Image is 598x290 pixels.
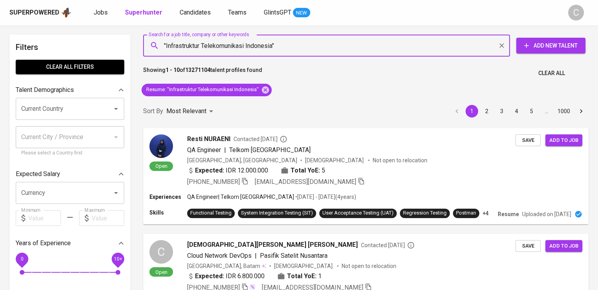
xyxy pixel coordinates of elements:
b: 13271104 [185,67,210,73]
b: 1 - 10 [166,67,180,73]
p: Please select a Country first [21,149,119,157]
button: Add to job [545,240,582,252]
span: 0 [20,256,23,262]
p: • [DATE] - [DATE] ( 4 years ) [294,193,356,201]
div: System Integration Testing (SIT) [241,209,313,217]
span: Teams [228,9,247,16]
button: Add to job [545,134,582,147]
svg: By Batam recruiter [407,241,415,249]
span: Save [519,242,537,251]
span: Resume : "Infrastruktur Telekomunikasi Indonesia" [142,86,263,94]
button: Go to page 1000 [555,105,572,117]
div: Functional Testing [190,209,232,217]
p: Not open to relocation [342,262,396,270]
p: Sort By [143,106,163,116]
div: Most Relevant [166,104,216,119]
p: Years of Experience [16,239,71,248]
button: Save [515,134,541,147]
input: Value [92,210,124,226]
b: Expected: [195,272,224,281]
span: Resti NURAENI [187,134,230,144]
span: Add New Talent [523,41,579,51]
p: +4 [482,209,489,217]
span: Pasifik Satelit Nusantara [260,252,328,259]
svg: By Batam recruiter [280,135,287,143]
span: [DEMOGRAPHIC_DATA] [274,262,334,270]
p: Resume [498,210,519,218]
span: Telkom [GEOGRAPHIC_DATA] [229,146,311,154]
button: Go to next page [575,105,587,117]
p: Showing of talent profiles found [143,66,262,81]
button: Go to page 3 [495,105,508,117]
div: Talent Demographics [16,82,124,98]
div: Postman [456,209,476,217]
b: Total YoE: [287,272,316,281]
span: 5 [322,166,325,175]
a: Teams [228,8,248,18]
div: IDR 12.000.000 [187,166,268,175]
a: Candidates [180,8,212,18]
span: [EMAIL_ADDRESS][DOMAIN_NAME] [255,178,356,185]
span: Open [152,269,171,275]
div: IDR 6.800.000 [187,272,265,281]
span: Clear All [538,68,565,78]
div: Superpowered [9,8,59,17]
span: Cloud Network DevOps [187,252,252,259]
button: Open [110,187,121,198]
span: Contacted [DATE] [361,241,415,249]
div: C [568,5,584,20]
button: Go to page 4 [510,105,523,117]
span: Clear All filters [22,62,118,72]
p: Experiences [149,193,187,201]
span: [DEMOGRAPHIC_DATA][PERSON_NAME] [PERSON_NAME] [187,240,358,250]
span: Jobs [94,9,108,16]
button: Go to page 5 [525,105,538,117]
span: Save [519,136,537,145]
a: GlintsGPT NEW [264,8,310,18]
div: Regression Testing [403,209,447,217]
span: [PHONE_NUMBER] [187,178,240,185]
div: Years of Experience [16,235,124,251]
span: NEW [293,9,310,17]
a: OpenResti NURAENIContacted [DATE]QA Engineer|Telkom [GEOGRAPHIC_DATA][GEOGRAPHIC_DATA], [GEOGRAPH... [143,128,589,224]
span: 1 [318,272,322,281]
b: Total YoE: [291,166,320,175]
a: Superhunter [125,8,164,18]
p: QA Engineer | Telkom [GEOGRAPHIC_DATA] [187,193,294,201]
span: 10+ [114,256,122,262]
b: Expected: [195,166,224,175]
span: Add to job [549,136,578,145]
p: Talent Demographics [16,85,74,95]
button: Clear All filters [16,60,124,74]
span: QA Engineer [187,146,221,154]
img: magic_wand.svg [249,284,256,290]
button: Go to page 2 [480,105,493,117]
b: Superhunter [125,9,162,16]
span: GlintsGPT [264,9,291,16]
p: Expected Salary [16,169,60,179]
div: Resume: "Infrastruktur Telekomunikasi Indonesia" [142,84,272,96]
span: Candidates [180,9,211,16]
input: Value [28,210,61,226]
span: | [224,145,226,155]
button: Save [515,240,541,252]
p: Uploaded on [DATE] [522,210,571,218]
a: Superpoweredapp logo [9,7,72,18]
img: app logo [61,7,72,18]
div: User Acceptance Testing (UAT) [322,209,394,217]
button: page 1 [466,105,478,117]
span: Open [152,163,171,169]
button: Add New Talent [516,38,585,53]
p: Not open to relocation [373,156,427,164]
button: Clear All [535,66,568,81]
a: Jobs [94,8,109,18]
p: Most Relevant [166,106,206,116]
span: [DEMOGRAPHIC_DATA] [305,156,365,164]
p: Skills [149,209,187,217]
div: C [149,240,173,264]
img: 26c48979c23be9073a6628453a0f46a4.jpeg [149,134,173,158]
nav: pagination navigation [449,105,589,117]
button: Clear [496,40,507,51]
div: [GEOGRAPHIC_DATA], [GEOGRAPHIC_DATA] [187,156,297,164]
h6: Filters [16,41,124,53]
